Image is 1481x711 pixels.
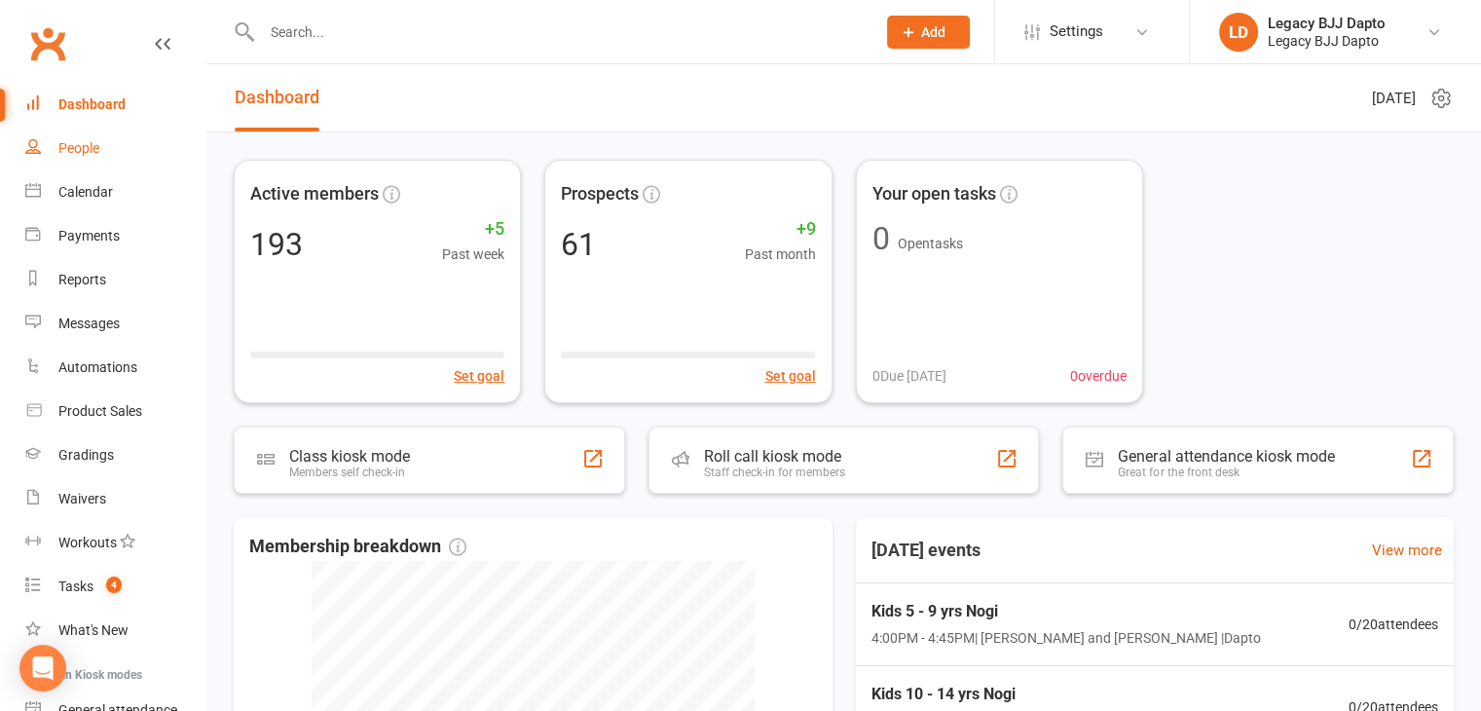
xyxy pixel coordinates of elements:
[704,447,845,466] div: Roll call kiosk mode
[58,622,129,638] div: What's New
[1372,539,1442,562] a: View more
[1070,365,1127,387] span: 0 overdue
[106,577,122,593] span: 4
[256,19,862,46] input: Search...
[898,236,963,251] span: Open tasks
[25,565,205,609] a: Tasks 4
[561,229,596,260] div: 61
[58,272,106,287] div: Reports
[58,403,142,419] div: Product Sales
[235,64,319,131] a: Dashboard
[58,228,120,243] div: Payments
[25,521,205,565] a: Workouts
[25,346,205,390] a: Automations
[25,433,205,477] a: Gradings
[58,579,93,594] div: Tasks
[25,258,205,302] a: Reports
[872,365,946,387] span: 0 Due [DATE]
[871,682,1261,707] span: Kids 10 - 14 yrs Nogi
[25,302,205,346] a: Messages
[58,359,137,375] div: Automations
[25,83,205,127] a: Dashboard
[561,180,639,208] span: Prospects
[25,390,205,433] a: Product Sales
[250,229,303,260] div: 193
[765,365,816,387] button: Set goal
[1372,87,1416,110] span: [DATE]
[871,599,1261,624] span: Kids 5 - 9 yrs Nogi
[25,214,205,258] a: Payments
[25,170,205,214] a: Calendar
[872,180,996,208] span: Your open tasks
[58,316,120,331] div: Messages
[1118,447,1334,466] div: General attendance kiosk mode
[58,184,113,200] div: Calendar
[745,243,816,265] span: Past month
[745,215,816,243] span: +9
[442,215,504,243] span: +5
[19,645,66,692] div: Open Intercom Messenger
[23,19,72,68] a: Clubworx
[872,223,890,254] div: 0
[25,127,205,170] a: People
[58,447,114,463] div: Gradings
[58,535,117,550] div: Workouts
[856,533,996,568] h3: [DATE] events
[289,447,410,466] div: Class kiosk mode
[871,627,1261,649] span: 4:00PM - 4:45PM | [PERSON_NAME] and [PERSON_NAME] | Dapto
[921,24,945,40] span: Add
[887,16,970,49] button: Add
[249,533,466,561] span: Membership breakdown
[704,466,845,479] div: Staff check-in for members
[442,243,504,265] span: Past week
[1118,466,1334,479] div: Great for the front desk
[1219,13,1258,52] div: LD
[25,609,205,653] a: What's New
[25,477,205,521] a: Waivers
[1050,10,1103,54] span: Settings
[58,491,106,506] div: Waivers
[1268,32,1386,50] div: Legacy BJJ Dapto
[250,180,379,208] span: Active members
[1268,15,1386,32] div: Legacy BJJ Dapto
[58,96,126,112] div: Dashboard
[454,365,504,387] button: Set goal
[58,140,99,156] div: People
[1349,614,1438,635] span: 0 / 20 attendees
[289,466,410,479] div: Members self check-in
